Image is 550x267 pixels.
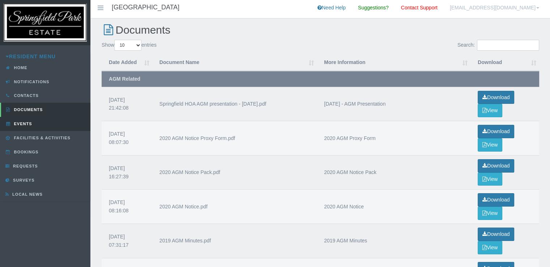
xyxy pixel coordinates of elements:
[159,58,306,67] div: Document Name
[152,55,317,71] th: Document Name : activate to sort column ascending
[478,104,502,117] button: View
[102,24,539,36] h2: Documents
[102,155,152,190] td: [DATE] 16:27:39
[317,224,470,258] td: 2019 AGM Minutes
[12,150,39,154] span: Bookings
[11,178,34,182] span: Surveys
[11,164,38,168] span: Requests
[477,40,539,51] input: Search:
[6,54,56,59] a: Resident Menu
[317,87,470,121] td: [DATE] - AGM Presentation
[317,155,470,190] td: 2020 AGM Notice Pack
[470,55,539,71] th: Download: activate to sort column ascending
[317,121,470,155] td: 2020 AGM Proxy Form
[12,80,50,84] span: Notifications
[317,189,470,224] td: 2020 AGM Notice
[12,107,43,112] span: Documents
[159,134,310,143] div: 2020 AGM Notice Proxy Form.pdf
[478,173,502,186] button: View
[478,159,514,173] a: Download
[12,93,39,98] span: Contacts
[102,189,152,224] td: [DATE] 08:16:08
[12,122,32,126] span: Events
[12,65,27,70] span: Home
[457,40,539,51] label: Search:
[478,138,502,152] button: View
[159,100,310,108] div: Springfield HOA AGM presentation - [DATE].pdf
[102,40,157,51] label: Show entries
[159,237,310,245] div: 2019 AGM Minutes.pdf
[317,55,470,71] th: More Information : activate to sort column ascending
[159,203,310,211] div: 2020 AGM Notice.pdf
[478,125,514,138] a: Download
[102,55,152,71] th: Date Added : activate to sort column ascending
[109,76,140,82] strong: AGM Related
[159,168,310,177] div: 2020 AGM Notice Pack.pdf
[12,136,71,140] span: Facilities & Activities
[478,241,502,254] button: View
[478,91,514,104] a: Download
[102,87,152,121] td: [DATE] 21:42:08
[102,121,152,155] td: [DATE] 08:07:30
[10,192,43,196] span: Local News
[478,193,514,207] a: Download
[102,224,152,258] td: [DATE] 07:31:17
[114,40,141,51] select: Showentries
[112,4,179,11] h4: [GEOGRAPHIC_DATA]
[478,207,502,220] button: View
[478,228,514,241] a: Download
